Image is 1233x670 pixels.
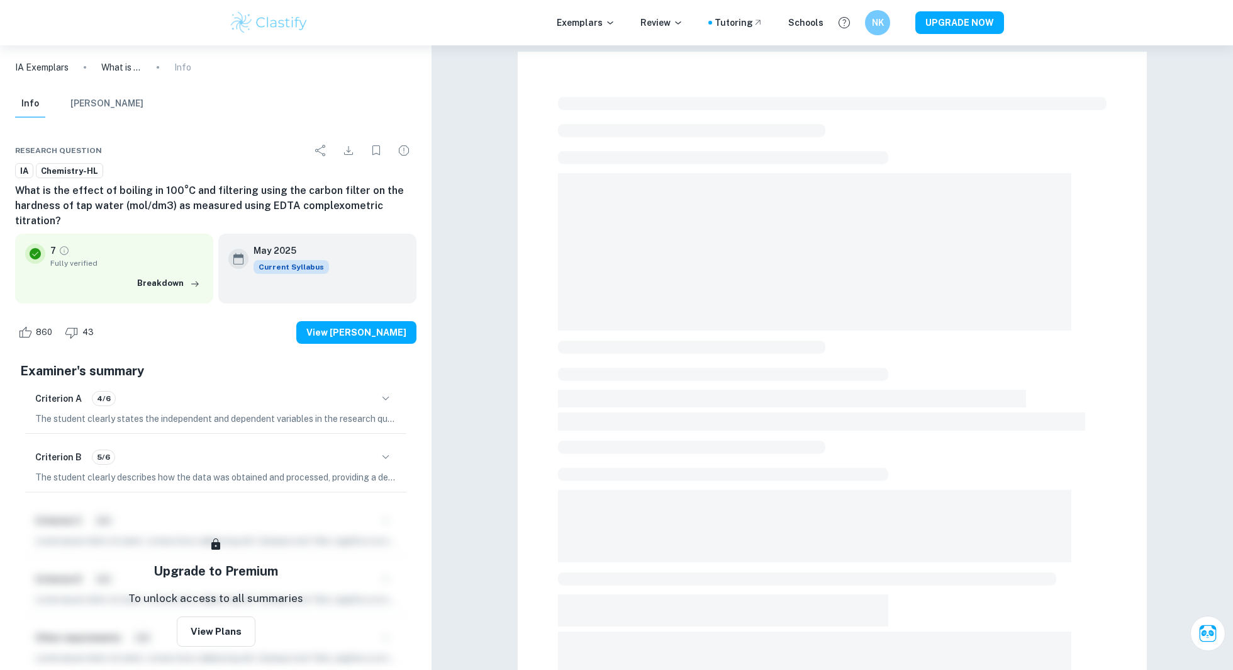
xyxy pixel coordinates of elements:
[254,260,329,274] span: Current Syllabus
[174,60,191,74] p: Info
[36,163,103,179] a: Chemistry-HL
[50,258,203,269] span: Fully verified
[865,10,890,35] button: NK
[336,138,361,163] div: Download
[36,165,103,178] span: Chemistry-HL
[715,16,763,30] a: Tutoring
[254,244,319,258] h6: May 2025
[15,163,33,179] a: IA
[75,326,101,339] span: 43
[557,16,615,30] p: Exemplars
[16,165,33,178] span: IA
[101,60,142,74] p: What is the effect of boiling in 100°C and filtering using the carbon filter on the hardness of t...
[229,10,309,35] img: Clastify logo
[35,412,396,426] p: The student clearly states the independent and dependent variables in the research question, howe...
[254,260,329,274] div: This exemplar is based on the current syllabus. Feel free to refer to it for inspiration/ideas wh...
[834,12,855,33] button: Help and Feedback
[15,90,45,118] button: Info
[35,470,396,484] p: The student clearly describes how the data was obtained and processed, providing a detailed and p...
[15,145,102,156] span: Research question
[92,393,115,404] span: 4/6
[35,450,82,464] h6: Criterion B
[15,183,416,229] h6: What is the effect of boiling in 100°C and filtering using the carbon filter on the hardness of t...
[70,90,143,118] button: [PERSON_NAME]
[296,321,416,344] button: View [PERSON_NAME]
[364,138,389,163] div: Bookmark
[20,361,411,380] h5: Examiner's summary
[153,562,278,581] h5: Upgrade to Premium
[92,451,114,463] span: 5/6
[59,245,70,256] a: Grade fully verified
[391,138,416,163] div: Report issue
[915,11,1004,34] button: UPGRADE NOW
[35,392,82,406] h6: Criterion A
[788,16,823,30] a: Schools
[871,16,885,30] h6: NK
[128,591,303,607] p: To unlock access to all summaries
[15,322,59,343] div: Like
[640,16,683,30] p: Review
[50,244,56,258] p: 7
[62,322,101,343] div: Dislike
[177,616,255,647] button: View Plans
[134,274,203,293] button: Breakdown
[15,60,69,74] a: IA Exemplars
[1190,616,1225,651] button: Ask Clai
[308,138,333,163] div: Share
[29,326,59,339] span: 860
